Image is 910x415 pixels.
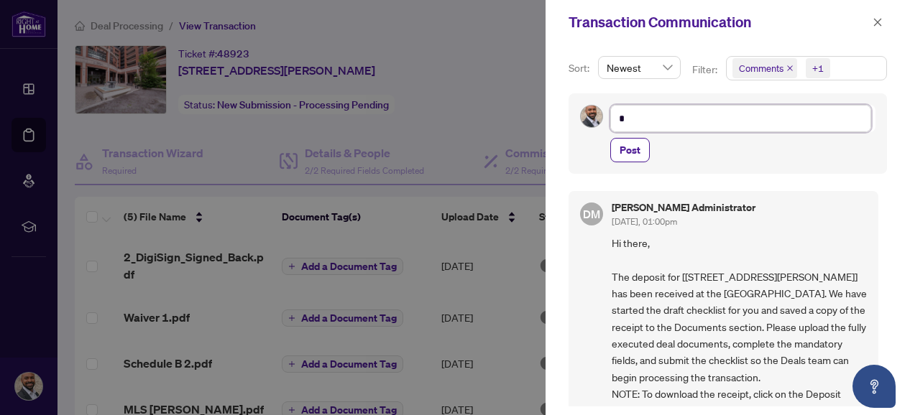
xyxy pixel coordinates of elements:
span: Comments [739,61,783,75]
span: close [873,17,883,27]
span: Post [620,139,640,162]
p: Filter: [692,62,720,78]
img: Profile Icon [581,106,602,127]
button: Open asap [852,365,896,408]
span: Newest [607,57,672,78]
div: Transaction Communication [569,11,868,33]
p: Sort: [569,60,592,76]
span: [DATE], 01:00pm [612,216,677,227]
h5: [PERSON_NAME] Administrator [612,202,755,213]
span: DM [583,205,600,223]
span: Comments [732,58,797,78]
button: Post [610,138,650,162]
div: +1 [812,61,824,75]
span: close [786,65,794,72]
